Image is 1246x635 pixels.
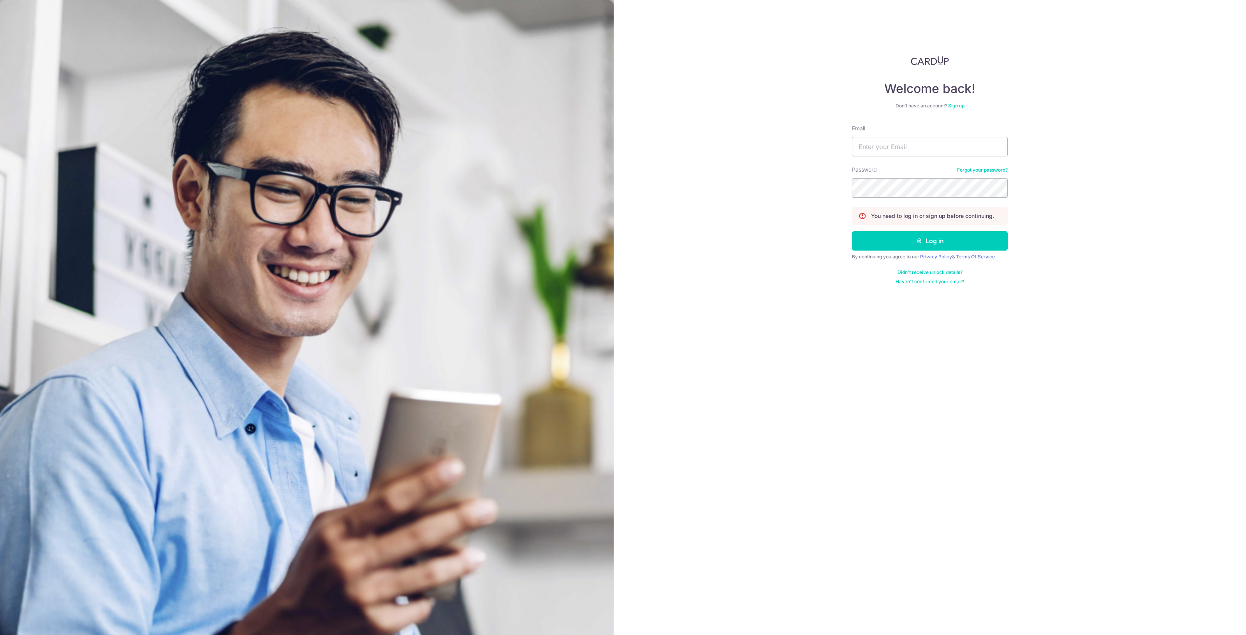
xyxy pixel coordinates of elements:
div: Don’t have an account? [852,103,1008,109]
a: Terms Of Service [956,254,995,260]
p: You need to log in or sign up before continuing. [871,212,994,220]
label: Password [852,166,877,174]
button: Log in [852,231,1008,251]
a: Didn't receive unlock details? [898,269,963,275]
label: Email [852,125,865,132]
img: CardUp Logo [911,56,949,65]
a: Sign up [948,103,964,109]
div: By continuing you agree to our & [852,254,1008,260]
h4: Welcome back! [852,81,1008,96]
input: Enter your Email [852,137,1008,156]
a: Privacy Policy [920,254,952,260]
a: Forgot your password? [957,167,1008,173]
a: Haven't confirmed your email? [896,279,964,285]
